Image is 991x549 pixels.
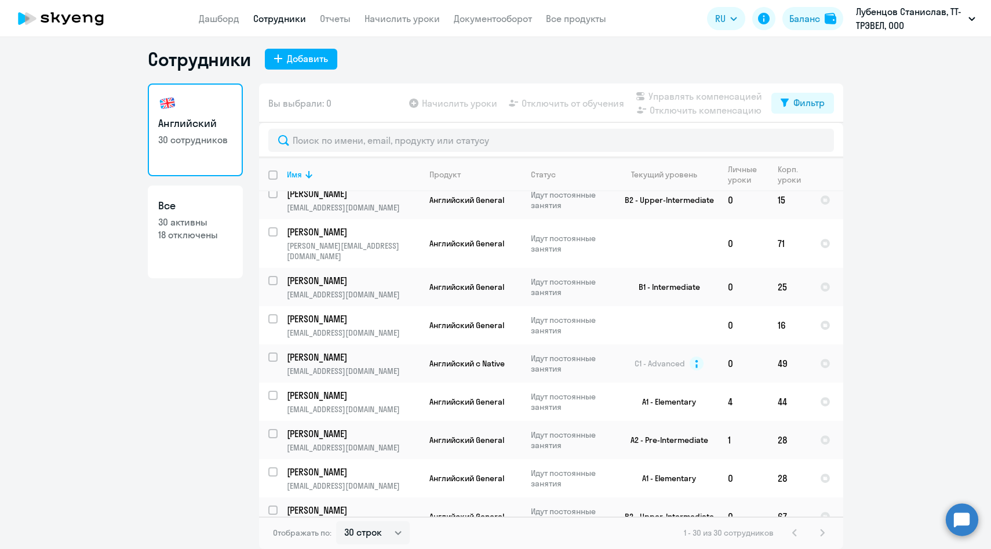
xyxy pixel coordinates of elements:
td: A1 - Elementary [611,383,719,421]
div: Фильтр [793,96,825,110]
p: Идут постоянные занятия [531,233,610,254]
span: Английский General [429,397,504,407]
span: C1 - Advanced [635,358,685,369]
button: Лубенцов Станислав, ТТ-ТРЭВЕЛ, ООО [850,5,981,32]
span: Английский General [429,282,504,292]
button: Добавить [265,49,337,70]
a: Английский30 сотрудников [148,83,243,176]
td: 28 [768,459,811,497]
td: 0 [719,268,768,306]
td: 49 [768,344,811,383]
span: Английский General [429,238,504,249]
span: Английский General [429,511,504,522]
td: 0 [719,459,768,497]
p: [PERSON_NAME] [287,466,418,478]
div: Добавить [287,52,328,66]
a: Сотрудники [253,13,306,24]
a: [PERSON_NAME] [287,351,420,363]
td: 1 [719,421,768,459]
td: 44 [768,383,811,421]
div: Текущий уровень [620,169,718,180]
span: Английский с Native [429,358,505,369]
td: 67 [768,497,811,536]
span: Английский General [429,195,504,205]
td: 71 [768,219,811,268]
p: Идут постоянные занятия [531,277,610,297]
p: Идут постоянные занятия [531,430,610,450]
button: Фильтр [771,93,834,114]
td: 25 [768,268,811,306]
a: Все30 активны18 отключены [148,186,243,278]
p: Лубенцов Станислав, ТТ-ТРЭВЕЛ, ООО [856,5,964,32]
a: Все продукты [546,13,606,24]
td: 0 [719,497,768,536]
img: english [158,94,177,112]
p: [PERSON_NAME][EMAIL_ADDRESS][DOMAIN_NAME] [287,241,420,261]
div: Баланс [789,12,820,26]
p: [EMAIL_ADDRESS][DOMAIN_NAME] [287,404,420,415]
p: [EMAIL_ADDRESS][DOMAIN_NAME] [287,202,420,213]
p: [EMAIL_ADDRESS][DOMAIN_NAME] [287,289,420,300]
td: B2 - Upper-Intermediate [611,497,719,536]
span: Английский General [429,435,504,445]
p: [PERSON_NAME] [287,226,418,238]
span: RU [715,12,726,26]
td: A2 - Pre-Intermediate [611,421,719,459]
a: Отчеты [320,13,351,24]
h3: Все [158,198,232,213]
td: 16 [768,306,811,344]
td: 4 [719,383,768,421]
td: A1 - Elementary [611,459,719,497]
p: [PERSON_NAME] [287,389,418,402]
span: 1 - 30 из 30 сотрудников [684,528,774,538]
a: [PERSON_NAME] [287,466,420,478]
p: [PERSON_NAME] [287,274,418,287]
a: Дашборд [199,13,239,24]
a: [PERSON_NAME] [287,504,420,517]
span: Отображать по: [273,528,331,538]
p: [PERSON_NAME] [287,351,418,363]
div: Продукт [429,169,461,180]
a: [PERSON_NAME] [287,274,420,287]
div: Имя [287,169,420,180]
a: Документооборот [454,13,532,24]
td: 0 [719,306,768,344]
span: Английский General [429,473,504,483]
div: Корп. уроки [778,164,803,185]
p: [EMAIL_ADDRESS][DOMAIN_NAME] [287,366,420,376]
td: 0 [719,181,768,219]
p: 30 сотрудников [158,133,232,146]
img: balance [825,13,836,24]
p: [PERSON_NAME] [287,504,418,517]
td: 0 [719,219,768,268]
span: Английский General [429,320,504,330]
a: [PERSON_NAME] [287,427,420,440]
div: Имя [287,169,302,180]
a: [PERSON_NAME] [287,226,420,238]
h1: Сотрудники [148,48,251,71]
td: 0 [719,344,768,383]
p: Идут постоянные занятия [531,315,610,336]
td: 15 [768,181,811,219]
p: Идут постоянные занятия [531,468,610,489]
div: Продукт [429,169,521,180]
a: [PERSON_NAME] [287,187,420,200]
p: [EMAIL_ADDRESS][DOMAIN_NAME] [287,442,420,453]
a: [PERSON_NAME] [287,389,420,402]
p: 30 активны [158,216,232,228]
div: Личные уроки [728,164,768,185]
div: Личные уроки [728,164,760,185]
div: Текущий уровень [631,169,697,180]
p: [PERSON_NAME] [287,187,418,200]
p: Идут постоянные занятия [531,391,610,412]
div: Статус [531,169,556,180]
p: Идут постоянные занятия [531,353,610,374]
p: [PERSON_NAME] [287,427,418,440]
h3: Английский [158,116,232,131]
p: [EMAIL_ADDRESS][DOMAIN_NAME] [287,481,420,491]
td: B2 - Upper-Intermediate [611,181,719,219]
span: Вы выбрали: 0 [268,96,331,110]
p: [PERSON_NAME] [287,312,418,325]
button: Балансbalance [782,7,843,30]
